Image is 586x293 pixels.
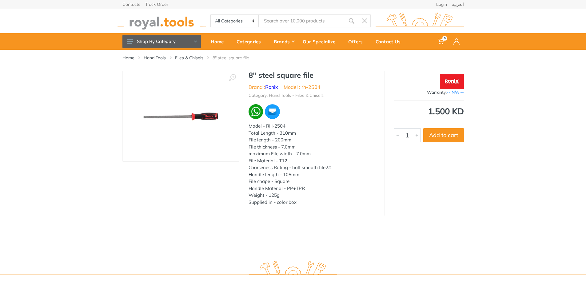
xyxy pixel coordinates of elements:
div: Contact Us [371,35,409,48]
div: Categories [232,35,269,48]
nav: breadcrumb [122,55,464,61]
a: Files & Chisels [175,55,203,61]
button: Shop By Category [122,35,201,48]
a: Track Order [145,2,168,6]
div: File Material - T12 [249,157,375,164]
div: Supplied in - color box [249,199,375,206]
a: Our Specialize [298,33,344,50]
a: Contact Us [371,33,409,50]
a: Hand Tools [144,55,166,61]
div: File thickness - 7.0mm [249,144,375,151]
span: 0 [442,36,447,41]
a: Contacts [122,2,140,6]
div: Brands [269,35,298,48]
span: -- N/A -- [447,89,464,95]
img: Royal Tools - 8 [142,77,220,155]
input: Site search [259,14,345,27]
h1: 8" steel square file [249,71,375,80]
a: Login [436,2,447,6]
div: maximum File width - 7.0mm [249,150,375,157]
li: Brand : [249,83,278,91]
li: 8" steel square file [213,55,258,61]
div: Our Specialize [298,35,344,48]
div: Handle Material - PP+TPR [249,185,375,192]
div: File shape - Square [249,178,375,185]
a: Offers [344,33,371,50]
a: Categories [232,33,269,50]
a: Home [206,33,232,50]
li: Model : rh-2504 [284,83,321,91]
select: Category [211,15,259,27]
div: File length - 200mm [249,137,375,144]
button: Add to cart [423,128,464,142]
a: Ronix [265,84,278,90]
a: العربية [452,2,464,6]
img: wa.webp [249,104,263,119]
div: Total Length - 310mm [249,130,375,137]
img: Ronix [440,74,464,89]
a: 0 [433,33,449,50]
div: Warranty: [394,89,464,96]
li: Category: Hand Tools - Files & Chisels [249,92,324,99]
div: Home [206,35,232,48]
div: Coarseness Rating - half smooth file2# [249,164,375,171]
img: royal.tools Logo [376,13,464,30]
div: Offers [344,35,371,48]
img: ma.webp [264,104,280,120]
div: Handle length - 105mm [249,171,375,178]
div: Model - RH-2504 [249,123,375,130]
div: 1.500 KD [394,107,464,116]
div: Weight - 125g [249,192,375,199]
img: royal.tools Logo [249,261,337,278]
img: royal.tools Logo [118,13,206,30]
a: Home [122,55,134,61]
